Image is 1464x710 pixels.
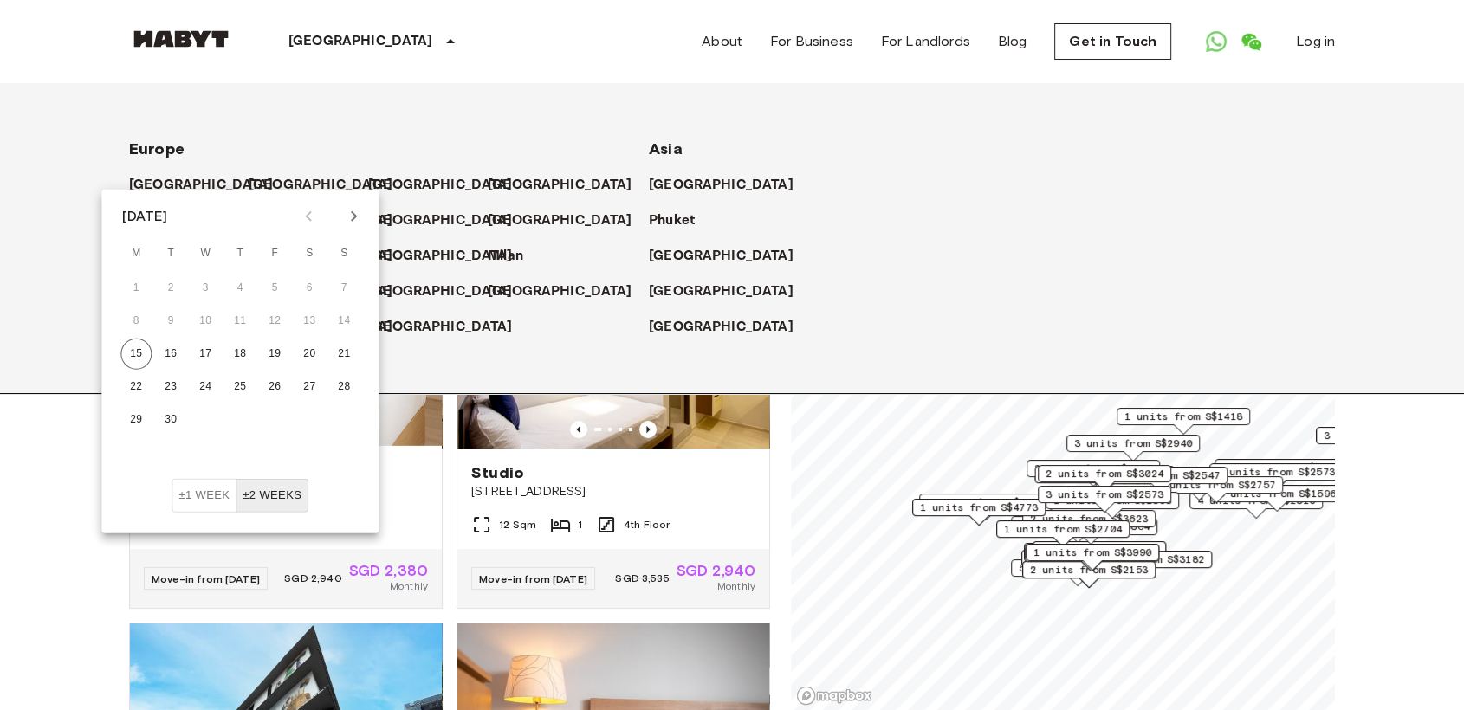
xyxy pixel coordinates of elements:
[649,175,794,196] p: [GEOGRAPHIC_DATA]
[284,571,341,586] span: SGD 2,940
[1215,459,1348,486] div: Map marker
[368,281,530,302] a: [GEOGRAPHIC_DATA]
[1033,545,1151,560] span: 1 units from S$3990
[1234,24,1268,59] a: Open WeChat
[368,246,530,267] a: [GEOGRAPHIC_DATA]
[1150,476,1283,503] div: Map marker
[479,572,587,585] span: Move-in from [DATE]
[488,246,541,267] a: Milan
[615,571,669,586] span: SGD 3,535
[368,175,513,196] p: [GEOGRAPHIC_DATA]
[1038,486,1171,513] div: Map marker
[1038,465,1171,492] div: Map marker
[294,339,325,370] button: 20
[390,578,428,594] span: Monthly
[488,175,632,196] p: [GEOGRAPHIC_DATA]
[155,371,186,403] button: 23
[1046,487,1163,502] span: 3 units from S$2573
[349,563,428,578] span: SGD 2,380
[190,236,221,271] span: Wednesday
[702,31,742,52] a: About
[249,175,411,196] a: [GEOGRAPHIC_DATA]
[1079,551,1212,578] div: Map marker
[120,404,152,436] button: 29
[649,281,794,302] p: [GEOGRAPHIC_DATA]
[1054,23,1171,60] a: Get in Touch
[294,236,325,271] span: Saturday
[770,31,853,52] a: For Business
[328,236,360,271] span: Sunday
[649,210,712,231] a: Phuket
[1026,544,1159,571] div: Map marker
[172,479,308,513] div: Move In Flexibility
[912,499,1046,526] div: Map marker
[294,371,325,403] button: 27
[129,139,185,158] span: Europe
[1117,408,1250,435] div: Map marker
[1199,24,1234,59] a: Open WhatsApp
[649,317,811,338] a: [GEOGRAPHIC_DATA]
[717,578,755,594] span: Monthly
[120,371,152,403] button: 22
[1074,436,1192,451] span: 3 units from S$2940
[488,210,650,231] a: [GEOGRAPHIC_DATA]
[368,210,513,231] p: [GEOGRAPHIC_DATA]
[190,339,221,370] button: 17
[259,339,290,370] button: 19
[488,281,650,302] a: [GEOGRAPHIC_DATA]
[172,479,236,513] button: ±1 week
[155,236,186,271] span: Tuesday
[1209,463,1343,490] div: Map marker
[1030,511,1148,526] span: 2 units from S$3623
[1086,552,1204,567] span: 1 units from S$3182
[224,371,256,403] button: 25
[155,339,186,370] button: 16
[288,31,433,52] p: [GEOGRAPHIC_DATA]
[1011,559,1144,586] div: Map marker
[1024,518,1157,545] div: Map marker
[1217,464,1335,480] span: 1 units from S$2573
[570,421,587,438] button: Previous image
[224,236,256,271] span: Thursday
[1022,561,1156,588] div: Map marker
[120,339,152,370] button: 15
[1033,541,1166,568] div: Map marker
[1296,31,1335,52] a: Log in
[624,517,670,532] span: 4th Floor
[368,317,530,338] a: [GEOGRAPHIC_DATA]
[368,246,513,267] p: [GEOGRAPHIC_DATA]
[129,30,233,48] img: Habyt
[249,175,393,196] p: [GEOGRAPHIC_DATA]
[129,175,274,196] p: [GEOGRAPHIC_DATA]
[1019,560,1137,576] span: 5 units from S$1680
[1222,460,1340,475] span: 3 units from S$1480
[1021,550,1155,577] div: Map marker
[339,202,368,231] button: Next month
[259,371,290,403] button: 26
[1034,461,1152,476] span: 3 units from S$1985
[488,246,523,267] p: Milan
[649,246,811,267] a: [GEOGRAPHIC_DATA]
[649,246,794,267] p: [GEOGRAPHIC_DATA]
[488,210,632,231] p: [GEOGRAPHIC_DATA]
[488,281,632,302] p: [GEOGRAPHIC_DATA]
[649,175,811,196] a: [GEOGRAPHIC_DATA]
[927,494,1045,510] span: 1 units from S$4196
[368,317,513,338] p: [GEOGRAPHIC_DATA]
[881,31,970,52] a: For Landlords
[1004,521,1122,537] span: 1 units from S$2704
[1027,460,1160,487] div: Map marker
[368,175,530,196] a: [GEOGRAPHIC_DATA]
[236,479,308,513] button: ±2 weeks
[796,686,872,706] a: Mapbox logo
[471,483,755,500] span: [STREET_ADDRESS]
[259,236,290,271] span: Friday
[499,517,536,532] span: 12 Sqm
[1024,545,1157,571] div: Map marker
[1094,467,1228,494] div: Map marker
[1316,427,1449,454] div: Map marker
[368,281,513,302] p: [GEOGRAPHIC_DATA]
[488,175,650,196] a: [GEOGRAPHIC_DATA]
[1124,409,1242,424] span: 1 units from S$1418
[1046,492,1179,519] div: Map marker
